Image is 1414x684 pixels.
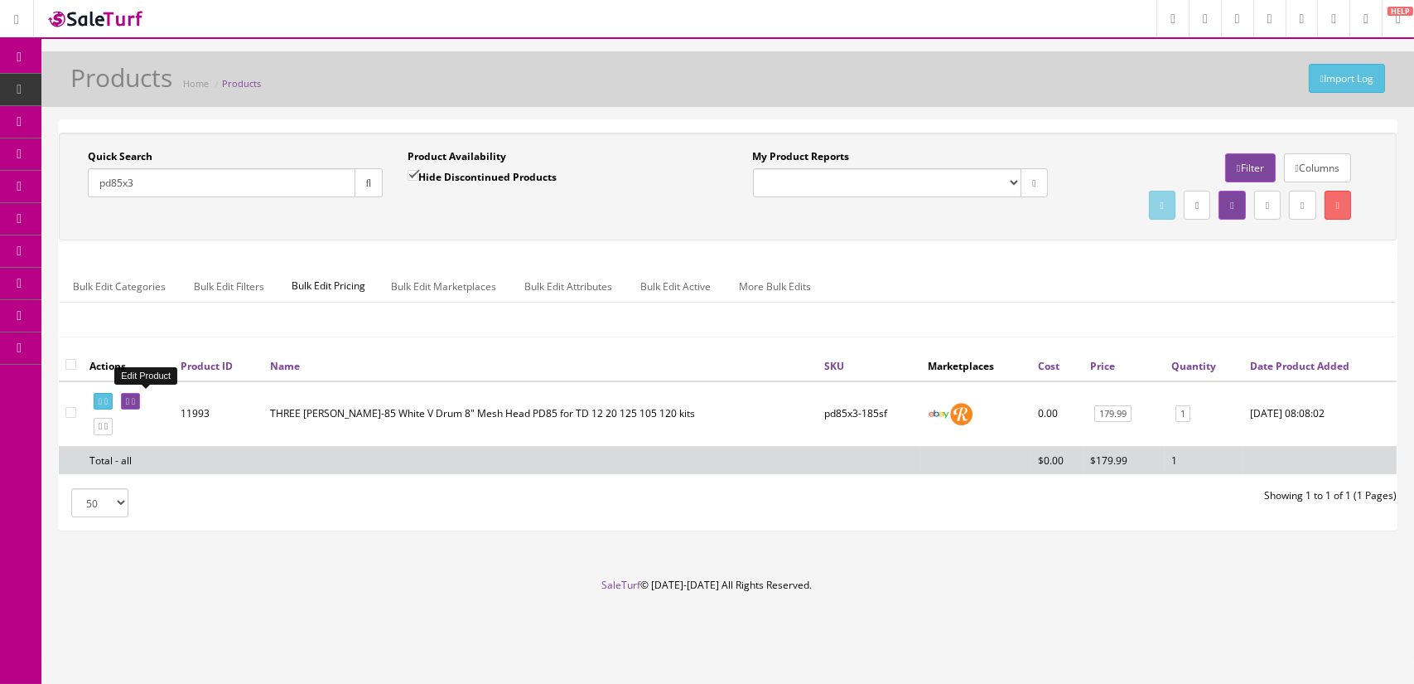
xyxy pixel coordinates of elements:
img: ebay [928,403,950,425]
td: Total - all [83,446,174,474]
a: SKU [824,359,844,373]
h1: Products [70,64,172,91]
span: HELP [1387,7,1413,16]
a: 1 [1175,405,1190,423]
label: My Product Reports [753,149,850,164]
td: 1 [1165,446,1243,474]
a: Bulk Edit Attributes [511,270,625,303]
a: 179.99 [1094,405,1132,423]
a: SaleTurf [602,578,641,592]
label: Hide Discontinued Products [408,168,557,185]
th: Actions [83,351,174,381]
a: Bulk Edit Filters [181,270,277,303]
a: Price [1090,359,1115,373]
a: More Bulk Edits [726,270,824,303]
label: Quick Search [88,149,152,164]
img: reverb [950,403,972,425]
a: Cost [1038,359,1059,373]
a: Bulk Edit Categories [60,270,179,303]
a: Home [183,77,209,90]
span: Bulk Edit Pricing [279,270,378,302]
a: Filter [1225,153,1275,182]
input: Hide Discontinued Products [408,170,418,181]
a: Date Product Added [1250,359,1349,373]
img: SaleTurf [46,7,146,30]
input: Search [88,168,355,197]
div: Edit Product [114,367,177,385]
a: Bulk Edit Active [627,270,724,303]
a: Columns [1284,153,1351,182]
td: $0.00 [1031,446,1083,474]
label: Product Availability [408,149,506,164]
td: THREE Roland PD-85 White V Drum 8" Mesh Head PD85 for TD 12 20 125 105 120 kits [263,381,818,447]
a: Bulk Edit Marketplaces [378,270,509,303]
div: Showing 1 to 1 of 1 (1 Pages) [728,488,1410,503]
td: 11993 [174,381,263,447]
td: pd85x3-185sf [818,381,921,447]
a: Import Log [1309,64,1385,93]
a: Quantity [1171,359,1216,373]
td: 2025-07-15 08:08:02 [1243,381,1397,447]
th: Marketplaces [921,351,1031,381]
td: 0.00 [1031,381,1083,447]
a: Name [270,359,300,373]
a: Products [222,77,261,90]
a: Product ID [181,359,233,373]
td: $179.99 [1083,446,1165,474]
